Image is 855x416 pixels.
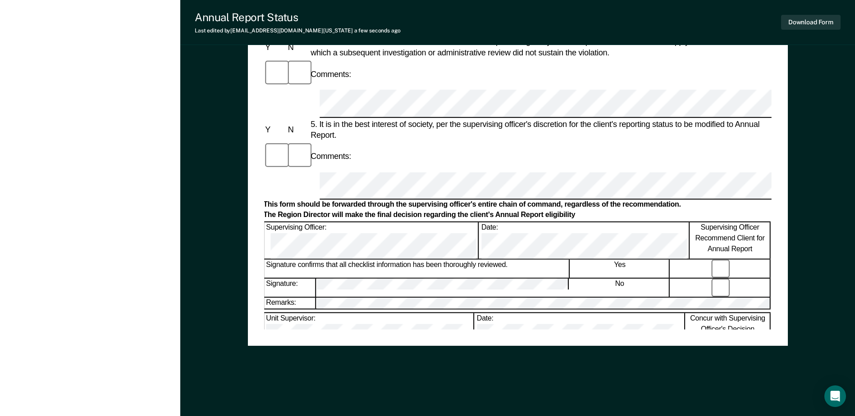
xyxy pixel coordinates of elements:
[781,15,841,30] button: Download Form
[309,118,771,140] div: 5. It is in the best interest of society, per the supervising officer's discretion for the client...
[309,69,353,80] div: Comments:
[264,298,316,309] div: Remarks:
[824,385,846,407] div: Open Intercom Messenger
[195,27,401,34] div: Last edited by [EMAIL_ADDRESS][DOMAIN_NAME][US_STATE]
[480,222,689,258] div: Date:
[286,124,308,135] div: N
[264,313,474,350] div: Unit Supervisor:
[686,313,770,350] div: Concur with Supervising Officer's Decision
[264,279,315,297] div: Signature:
[570,259,670,278] div: Yes
[263,124,286,135] div: Y
[286,42,308,53] div: N
[264,222,479,258] div: Supervising Officer:
[309,36,771,58] div: 4. The client has not had a warrant issued with in the preceding two years of supervision. This d...
[354,27,401,34] span: a few seconds ago
[263,211,770,220] div: The Region Director will make the final decision regarding the client's Annual Report eligibility
[264,259,569,278] div: Signature confirms that all checklist information has been thoroughly reviewed.
[690,222,770,258] div: Supervising Officer Recommend Client for Annual Report
[475,313,684,350] div: Date:
[263,42,286,53] div: Y
[263,200,770,210] div: This form should be forwarded through the supervising officer's entire chain of command, regardle...
[195,11,401,24] div: Annual Report Status
[309,151,353,162] div: Comments:
[570,279,670,297] div: No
